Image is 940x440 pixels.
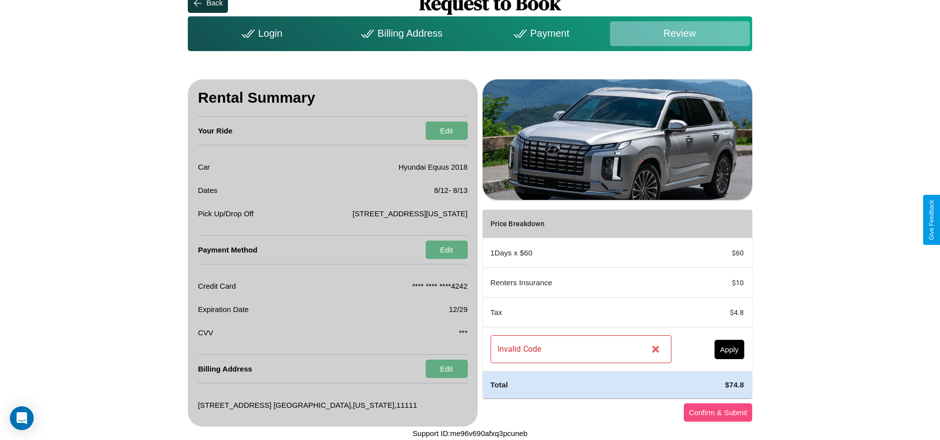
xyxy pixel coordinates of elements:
p: Renters Insurance [491,276,671,289]
button: Confirm & Submit [684,403,752,422]
p: Pick Up/Drop Off [198,207,253,220]
table: simple table [483,210,752,398]
h4: $ 74.8 [687,379,744,390]
div: Review [610,21,750,46]
button: Apply [715,340,744,359]
h4: Payment Method [198,236,257,264]
p: Credit Card [198,279,236,293]
th: Price Breakdown [483,210,679,238]
p: Hyundai Equus 2018 [398,160,467,174]
div: Billing Address [330,21,470,46]
p: 8 / 12 - 8 / 13 [434,184,468,197]
button: Edit [426,360,468,378]
td: $ 4.8 [679,298,752,327]
p: Dates [198,184,217,197]
button: Edit [426,122,468,140]
p: CVV [198,326,213,339]
div: Open Intercom Messenger [10,406,34,430]
p: 12/29 [449,303,468,316]
div: Login [190,21,330,46]
td: $ 60 [679,238,752,268]
td: $ 10 [679,268,752,298]
h4: Total [491,379,671,390]
p: Tax [491,306,671,319]
div: Give Feedback [928,200,935,240]
h4: Your Ride [198,117,232,145]
p: [STREET_ADDRESS] [GEOGRAPHIC_DATA] , [US_STATE] , 11111 [198,398,417,412]
p: Car [198,160,210,174]
div: Payment [470,21,609,46]
p: 1 Days x $ 60 [491,246,671,259]
button: Edit [426,241,468,259]
p: Expiration Date [198,303,249,316]
p: [STREET_ADDRESS][US_STATE] [353,207,468,220]
h3: Rental Summary [198,79,467,117]
h4: Billing Address [198,355,252,383]
p: Support ID: me96v690afxq3pcuneb [413,427,528,440]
